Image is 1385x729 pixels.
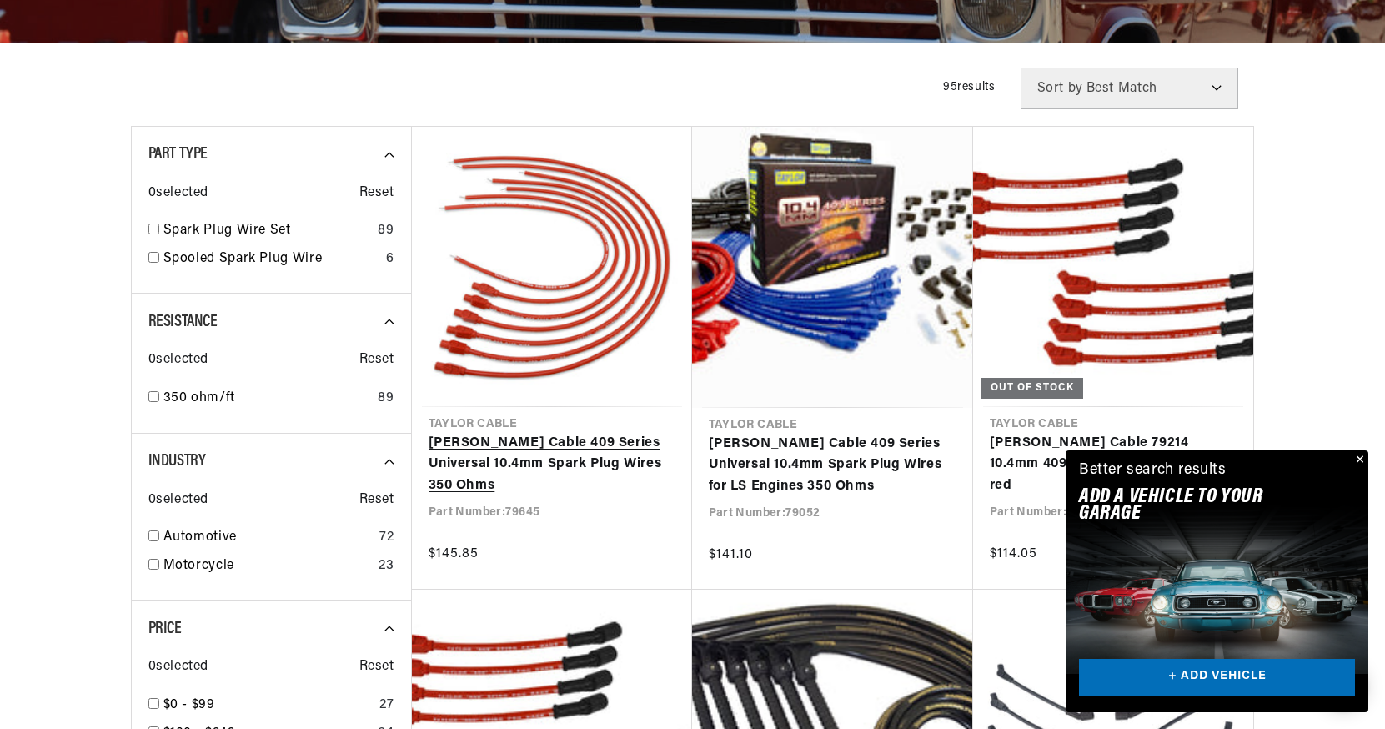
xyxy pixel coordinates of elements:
[1348,450,1368,470] button: Close
[990,433,1237,497] a: [PERSON_NAME] Cable 79214 10.4mm 409 Spiro-Pro race fit 135 red
[379,695,394,716] div: 27
[148,656,208,678] span: 0 selected
[148,314,218,330] span: Resistance
[1037,82,1083,95] span: Sort by
[163,249,379,270] a: Spooled Spark Plug Wire
[359,349,394,371] span: Reset
[378,388,394,410] div: 89
[148,490,208,511] span: 0 selected
[379,556,394,577] div: 23
[148,146,208,163] span: Part Type
[148,183,208,204] span: 0 selected
[709,434,956,498] a: [PERSON_NAME] Cable 409 Series Universal 10.4mm Spark Plug Wires for LS Engines 350 Ohms
[163,388,372,410] a: 350 ohm/ft
[163,220,372,242] a: Spark Plug Wire Set
[148,349,208,371] span: 0 selected
[1021,68,1238,109] select: Sort by
[943,81,995,93] span: 95 results
[148,621,182,637] span: Price
[1079,459,1227,483] div: Better search results
[163,556,373,577] a: Motorcycle
[148,453,206,470] span: Industry
[359,490,394,511] span: Reset
[429,433,675,497] a: [PERSON_NAME] Cable 409 Series Universal 10.4mm Spark Plug Wires 350 Ohms
[163,527,374,549] a: Automotive
[379,527,394,549] div: 72
[359,656,394,678] span: Reset
[163,698,215,711] span: $0 - $99
[378,220,394,242] div: 89
[359,183,394,204] span: Reset
[1079,659,1355,696] a: + ADD VEHICLE
[386,249,394,270] div: 6
[1079,489,1313,523] h2: Add A VEHICLE to your garage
